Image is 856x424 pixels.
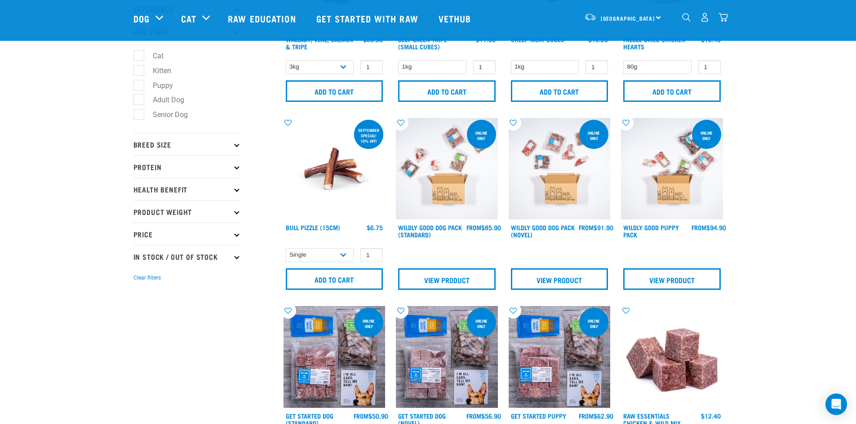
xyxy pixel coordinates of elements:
img: Dog 0 2sec [396,118,498,220]
a: Get started with Raw [307,0,430,36]
div: Online Only [692,126,721,145]
div: $56.90 [466,412,501,420]
input: Add to cart [286,80,383,102]
a: Bull Pizzle (15cm) [286,226,340,229]
input: 1 [360,60,383,74]
p: Health Benefit [133,178,241,200]
img: Puppy 0 2sec [621,118,723,220]
div: $6.75 [367,224,383,231]
input: Add to cart [623,80,721,102]
div: Open Intercom Messenger [825,393,847,415]
p: Product Weight [133,200,241,223]
div: online only [579,314,608,333]
a: Vethub [430,0,483,36]
img: NSP Dog Novel Update [396,306,498,408]
input: Add to cart [398,80,496,102]
img: home-icon-1@2x.png [682,13,691,22]
label: Puppy [138,80,177,91]
div: $62.90 [579,412,613,420]
a: Wildly Good Dog Pack (Standard) [398,226,462,236]
div: Online Only [467,126,496,145]
button: Clear filters [133,274,161,282]
p: Protein [133,155,241,178]
img: home-icon@2x.png [719,13,728,22]
p: Price [133,223,241,245]
label: Kitten [138,65,175,76]
input: 1 [698,60,721,74]
input: 1 [473,60,496,74]
div: $91.90 [579,224,613,231]
a: View Product [623,268,721,290]
span: FROM [579,414,594,417]
img: NSP Dog Standard Update [284,306,386,408]
div: $94.90 [692,224,726,231]
label: Cat [138,50,167,61]
div: online only [354,314,383,333]
a: View Product [398,268,496,290]
input: Add to cart [286,268,383,290]
p: In Stock / Out Of Stock [133,245,241,267]
a: View Product [511,268,608,290]
span: [GEOGRAPHIC_DATA] [601,17,655,20]
img: van-moving.png [584,13,596,21]
img: NPS Puppy Update [509,306,611,408]
span: FROM [354,414,368,417]
a: Wildly Good Puppy Pack [623,226,679,236]
a: Raw Education [219,0,307,36]
a: Wildly Good Dog Pack (Novel) [511,226,575,236]
input: Add to cart [511,80,608,102]
label: Senior Dog [138,109,191,120]
p: Breed Size [133,133,241,155]
div: $12.40 [701,412,721,420]
label: Adult Dog [138,94,188,105]
img: Bull Pizzle [284,118,386,220]
img: user.png [700,13,710,22]
img: Dog Novel 0 2sec [509,118,611,220]
div: Online Only [579,126,608,145]
div: online only [467,314,496,333]
a: Get Started Puppy [511,414,566,417]
span: FROM [579,226,594,229]
input: 1 [360,248,383,262]
input: 1 [585,60,608,74]
div: $85.90 [466,224,501,231]
img: Pile Of Cubed Chicken Wild Meat Mix [621,306,723,408]
div: $50.90 [354,412,388,420]
span: FROM [466,226,481,229]
div: September special! 10% off! [354,123,383,148]
a: Cat [181,12,196,25]
span: FROM [692,226,706,229]
a: Dog [133,12,150,25]
span: FROM [466,414,481,417]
